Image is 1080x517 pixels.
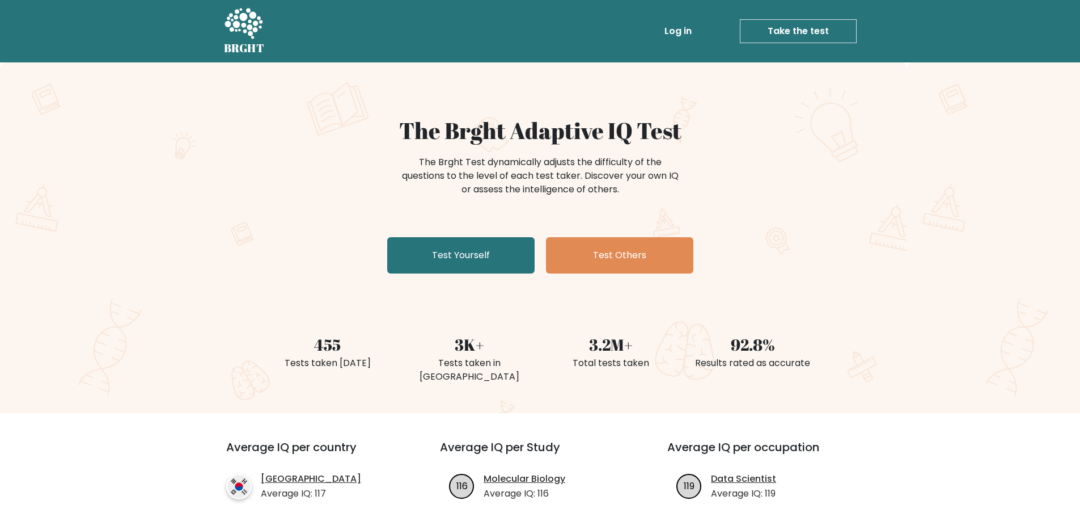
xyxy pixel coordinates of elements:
[264,333,392,356] div: 455
[546,237,693,274] a: Test Others
[440,440,640,468] h3: Average IQ per Study
[456,479,468,492] text: 116
[547,356,675,370] div: Total tests taken
[547,333,675,356] div: 3.2M+
[264,356,392,370] div: Tests taken [DATE]
[226,474,252,499] img: country
[667,440,867,468] h3: Average IQ per occupation
[405,356,533,384] div: Tests taken in [GEOGRAPHIC_DATA]
[264,117,817,144] h1: The Brght Adaptive IQ Test
[399,155,682,196] div: The Brght Test dynamically adjusts the difficulty of the questions to the level of each test take...
[740,19,857,43] a: Take the test
[684,479,694,492] text: 119
[261,472,361,486] a: [GEOGRAPHIC_DATA]
[387,237,535,274] a: Test Yourself
[224,5,265,58] a: BRGHT
[689,356,817,370] div: Results rated as accurate
[484,472,565,486] a: Molecular Biology
[660,20,696,43] a: Log in
[711,487,776,501] p: Average IQ: 119
[711,472,776,486] a: Data Scientist
[224,41,265,55] h5: BRGHT
[484,487,565,501] p: Average IQ: 116
[226,440,399,468] h3: Average IQ per country
[405,333,533,356] div: 3K+
[689,333,817,356] div: 92.8%
[261,487,361,501] p: Average IQ: 117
